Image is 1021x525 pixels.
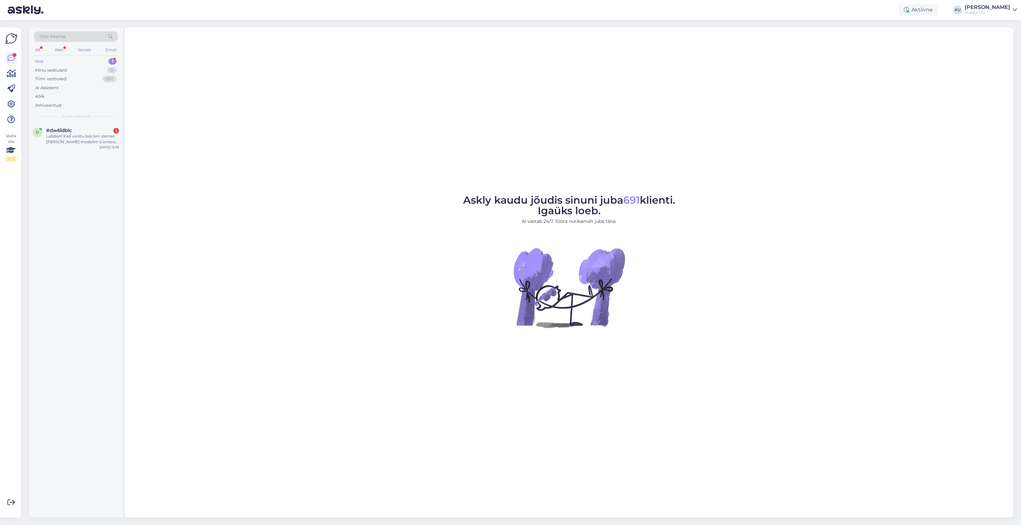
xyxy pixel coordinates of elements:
[463,194,675,217] span: Askly kaudu jõudis sinuni juba klienti. Igaüks loeb.
[40,33,65,40] span: Otsi kliente
[104,46,118,54] div: Email
[511,230,627,345] img: No Chat active
[463,218,675,225] p: AI vastab 24/7. Tööta nutikamalt juba täna.
[53,46,65,54] div: Web
[35,58,44,65] div: Uus
[35,102,61,109] div: Arhiveeritud
[107,67,117,74] div: 0
[965,10,1010,15] div: Huppa OÜ
[100,145,119,150] div: [DATE] 13:39
[899,4,938,16] div: Aktiivne
[46,128,72,133] span: #dw6ldblc
[5,33,17,45] img: Askly Logo
[35,85,59,91] div: AI Assistent
[965,5,1017,15] a: [PERSON_NAME]Huppa OÜ
[61,114,91,119] span: Uued vestlused
[5,133,17,162] div: Vaata siia
[34,46,41,54] div: All
[76,46,92,54] div: Socials
[953,5,962,14] div: KU
[113,128,119,134] div: 1
[35,67,67,74] div: Minu vestlused
[103,76,117,82] div: 99+
[965,5,1010,10] div: [PERSON_NAME]
[623,194,640,206] span: 691
[46,133,119,145] div: Labdien! Kad varētu būt šim ziemas [PERSON_NAME] modelim S izmērs? Cik sekoju dažādos internetvei...
[5,156,17,162] div: 2 / 3
[109,58,117,65] div: 1
[35,76,67,82] div: Tiimi vestlused
[36,130,39,135] span: d
[35,93,44,100] div: Kõik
